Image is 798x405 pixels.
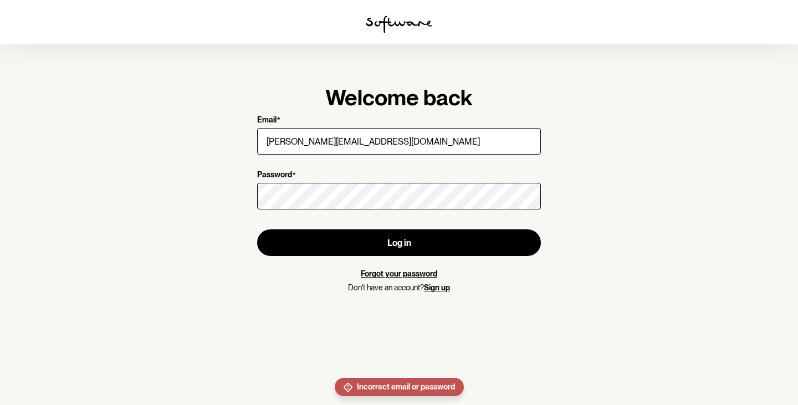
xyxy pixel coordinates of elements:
[366,16,432,33] img: software logo
[257,84,541,111] h1: Welcome back
[257,115,277,126] p: Email
[361,269,437,278] a: Forgot your password
[424,283,450,292] a: Sign up
[257,283,541,293] p: Don't have an account?
[257,229,541,256] button: Log in
[257,170,292,181] p: Password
